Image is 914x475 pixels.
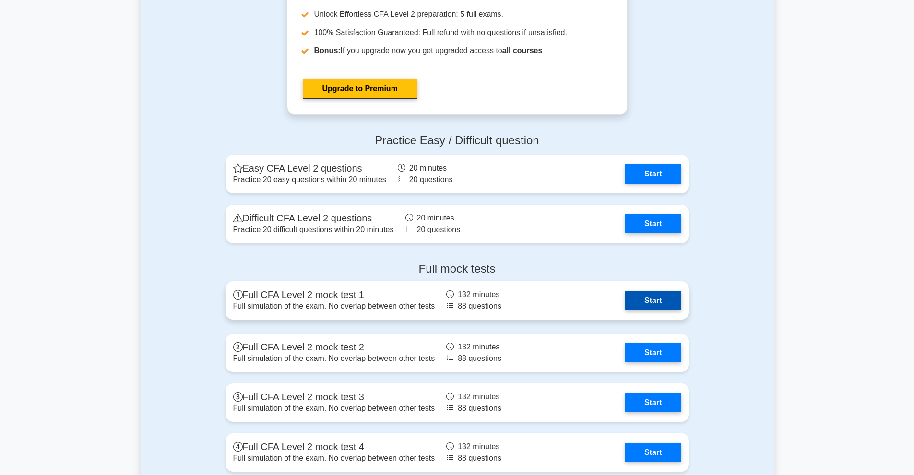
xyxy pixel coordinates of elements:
a: Start [625,393,681,412]
a: Start [625,164,681,184]
h4: Practice Easy / Difficult question [226,134,689,148]
a: Start [625,343,681,362]
a: Start [625,291,681,310]
a: Upgrade to Premium [303,79,417,99]
a: Start [625,443,681,462]
a: Start [625,214,681,233]
h4: Full mock tests [226,262,689,276]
